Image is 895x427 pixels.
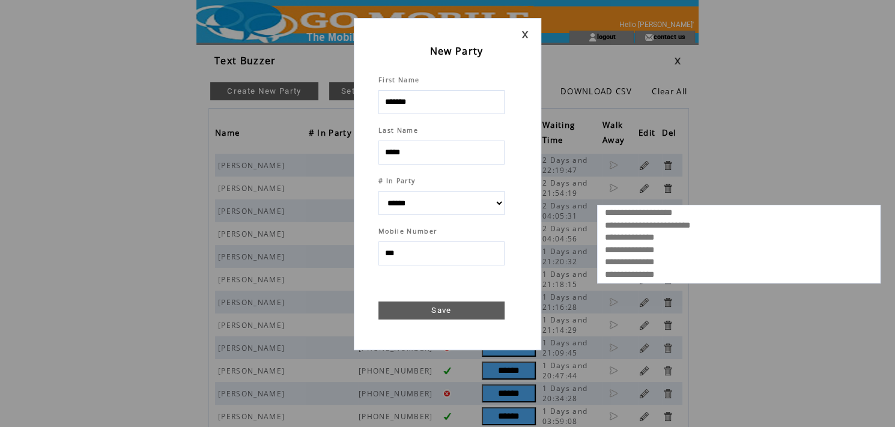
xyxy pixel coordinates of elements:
[378,126,418,135] span: Last Name
[378,76,419,84] span: First Name
[378,177,415,185] span: # In Party
[430,44,484,58] span: New Party
[378,227,437,235] span: Mobile Number
[378,301,505,319] a: Save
